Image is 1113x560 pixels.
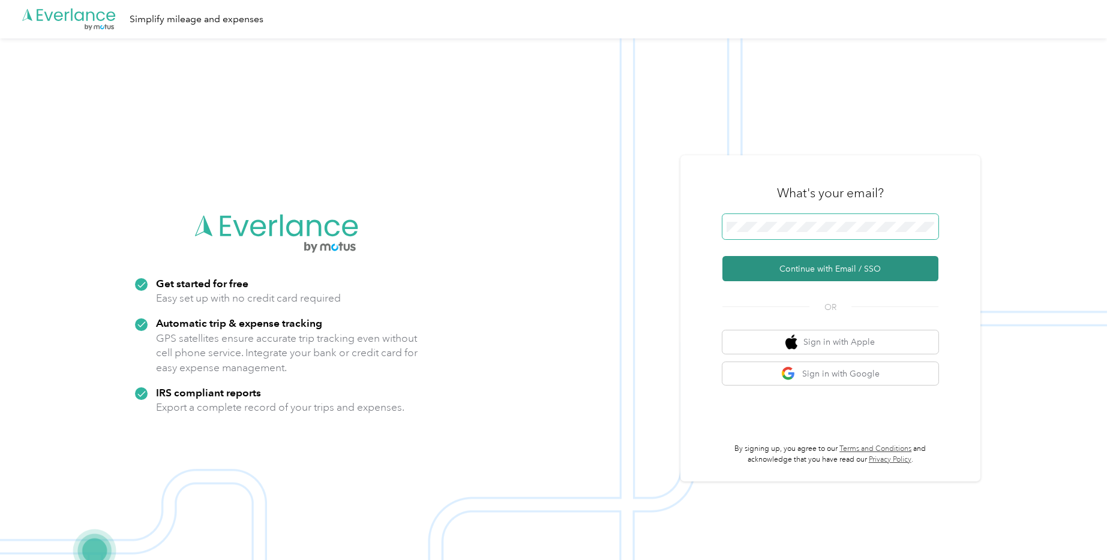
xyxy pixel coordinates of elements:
[156,277,248,290] strong: Get started for free
[777,185,884,201] h3: What's your email?
[869,455,911,464] a: Privacy Policy
[156,400,404,415] p: Export a complete record of your trips and expenses.
[722,330,938,354] button: apple logoSign in with Apple
[785,335,797,350] img: apple logo
[781,366,796,381] img: google logo
[156,386,261,399] strong: IRS compliant reports
[722,362,938,386] button: google logoSign in with Google
[722,444,938,465] p: By signing up, you agree to our and acknowledge that you have read our .
[809,301,851,314] span: OR
[839,444,911,453] a: Terms and Conditions
[156,331,418,375] p: GPS satellites ensure accurate trip tracking even without cell phone service. Integrate your bank...
[156,291,341,306] p: Easy set up with no credit card required
[722,256,938,281] button: Continue with Email / SSO
[156,317,322,329] strong: Automatic trip & expense tracking
[130,12,263,27] div: Simplify mileage and expenses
